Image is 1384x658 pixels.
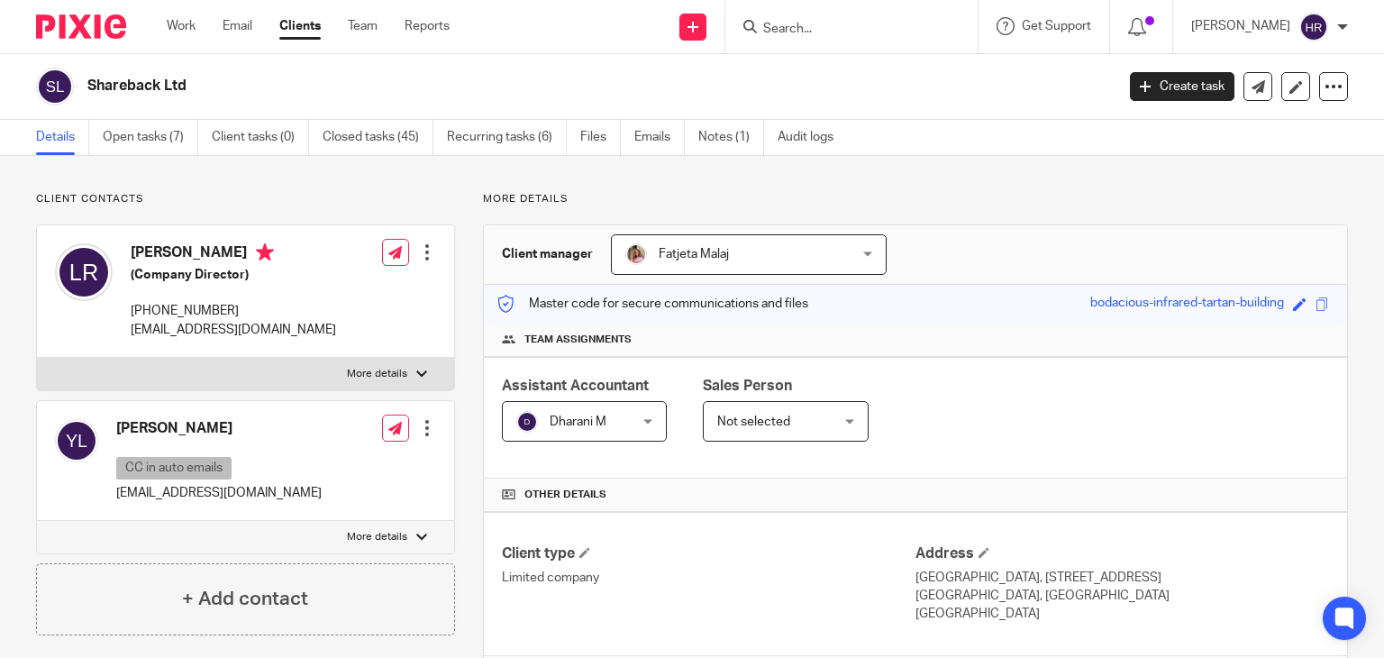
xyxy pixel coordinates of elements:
h4: Client type [502,544,915,563]
p: [EMAIL_ADDRESS][DOMAIN_NAME] [116,484,322,502]
a: Open tasks (7) [103,120,198,155]
a: Email [223,17,252,35]
input: Search [761,22,924,38]
i: Primary [256,243,274,261]
a: Create task [1130,72,1234,101]
a: Notes (1) [698,120,764,155]
a: Recurring tasks (6) [447,120,567,155]
h2: Shareback Ltd [87,77,900,96]
p: CC in auto emails [116,457,232,480]
img: svg%3E [36,68,74,105]
a: Audit logs [778,120,847,155]
h4: + Add contact [182,585,308,613]
h4: Address [915,544,1329,563]
p: Master code for secure communications and files [497,295,808,313]
span: Not selected [717,416,790,428]
img: Pixie [36,14,126,39]
img: svg%3E [55,243,113,301]
span: Assistant Accountant [502,379,649,393]
p: Limited company [502,569,915,587]
img: svg%3E [516,411,538,433]
img: svg%3E [1299,13,1328,41]
a: Files [580,120,621,155]
a: Team [348,17,378,35]
a: Reports [405,17,450,35]
h5: (Company Director) [131,266,336,284]
span: Dharani M [550,416,606,428]
p: [PHONE_NUMBER] [131,302,336,320]
p: [PERSON_NAME] [1191,17,1290,35]
h4: [PERSON_NAME] [131,243,336,266]
a: Client tasks (0) [212,120,309,155]
p: [GEOGRAPHIC_DATA], [STREET_ADDRESS] [915,569,1329,587]
a: Work [167,17,196,35]
p: More details [483,192,1348,206]
a: Details [36,120,89,155]
span: Team assignments [524,333,632,347]
p: Client contacts [36,192,455,206]
p: More details [347,367,407,381]
img: svg%3E [55,419,98,462]
span: Get Support [1022,20,1091,32]
span: Fatjeta Malaj [659,248,729,260]
span: Other details [524,488,606,502]
a: Clients [279,17,321,35]
p: [EMAIL_ADDRESS][DOMAIN_NAME] [131,321,336,339]
a: Emails [634,120,685,155]
p: [GEOGRAPHIC_DATA], [GEOGRAPHIC_DATA] [915,587,1329,605]
span: Sales Person [703,379,792,393]
img: MicrosoftTeams-image%20(5).png [625,243,647,265]
h3: Client manager [502,245,593,263]
a: Closed tasks (45) [323,120,433,155]
p: [GEOGRAPHIC_DATA] [915,605,1329,623]
div: bodacious-infrared-tartan-building [1090,294,1284,315]
p: More details [347,530,407,544]
h4: [PERSON_NAME] [116,419,322,438]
